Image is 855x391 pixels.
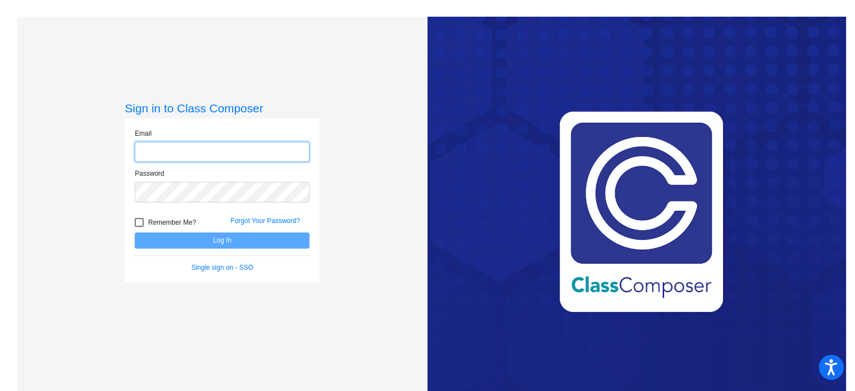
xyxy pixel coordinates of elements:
[135,169,164,179] label: Password
[125,101,320,115] h3: Sign in to Class Composer
[230,217,300,225] a: Forgot Your Password?
[148,216,196,229] span: Remember Me?
[135,128,151,138] label: Email
[135,232,309,249] button: Log In
[191,264,253,271] a: Single sign on - SSO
